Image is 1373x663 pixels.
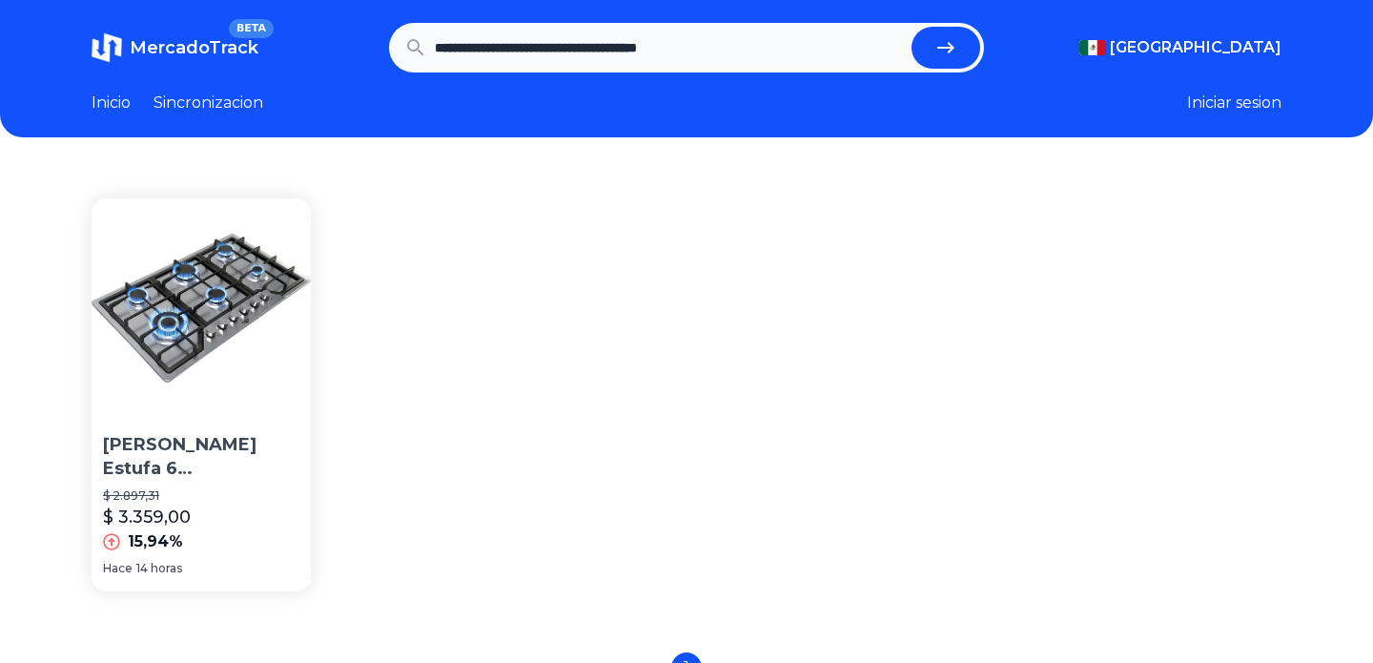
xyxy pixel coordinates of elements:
[103,561,133,576] span: Hace
[1110,36,1281,59] span: [GEOGRAPHIC_DATA]
[92,198,311,591] a: Parrilla Estufa 6 Quemadores Gas Lp Natural Hogar Electrica[PERSON_NAME] Estufa 6 Quemadores Gas ...
[103,504,191,530] p: $ 3.359,00
[103,433,299,481] p: [PERSON_NAME] Estufa 6 Quemadores Gas Lp Natural Hogar Electrica
[130,37,258,58] span: MercadoTrack
[154,92,263,114] a: Sincronizacion
[92,32,122,63] img: MercadoTrack
[229,19,274,38] span: BETA
[92,198,311,418] img: Parrilla Estufa 6 Quemadores Gas Lp Natural Hogar Electrica
[103,488,299,504] p: $ 2.897,31
[128,530,183,553] p: 15,94%
[1187,92,1281,114] button: Iniciar sesion
[1079,40,1106,55] img: Mexico
[1079,36,1281,59] button: [GEOGRAPHIC_DATA]
[136,561,182,576] span: 14 horas
[92,32,258,63] a: MercadoTrackBETA
[92,92,131,114] a: Inicio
